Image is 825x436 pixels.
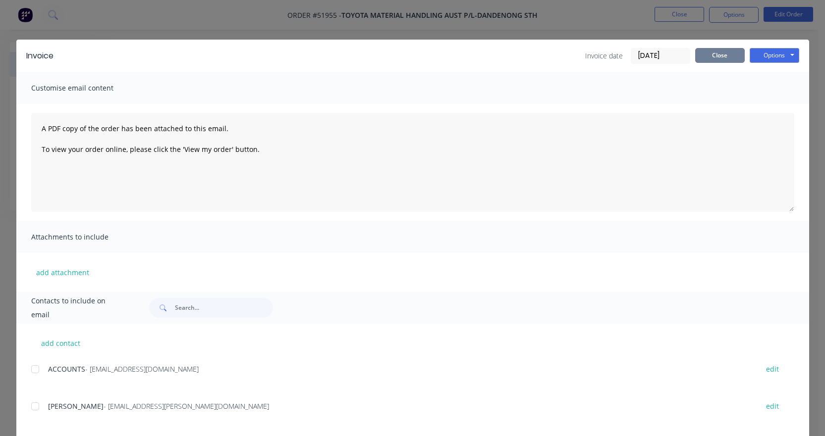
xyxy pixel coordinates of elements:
span: Customise email content [31,81,140,95]
span: - [EMAIL_ADDRESS][PERSON_NAME][DOMAIN_NAME] [104,401,269,411]
span: - [EMAIL_ADDRESS][DOMAIN_NAME] [85,364,199,374]
textarea: A PDF copy of the order has been attached to this email. To view your order online, please click ... [31,113,794,212]
button: Close [695,48,745,63]
button: Options [750,48,799,63]
span: ACCOUNTS [48,364,85,374]
span: Attachments to include [31,230,140,244]
button: add attachment [31,265,94,280]
button: edit [760,362,785,376]
span: Invoice date [585,50,623,61]
button: add contact [31,336,91,350]
div: Invoice [26,50,54,62]
input: Search... [175,298,273,318]
span: Contacts to include on email [31,294,125,322]
button: edit [760,399,785,413]
span: [PERSON_NAME] [48,401,104,411]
